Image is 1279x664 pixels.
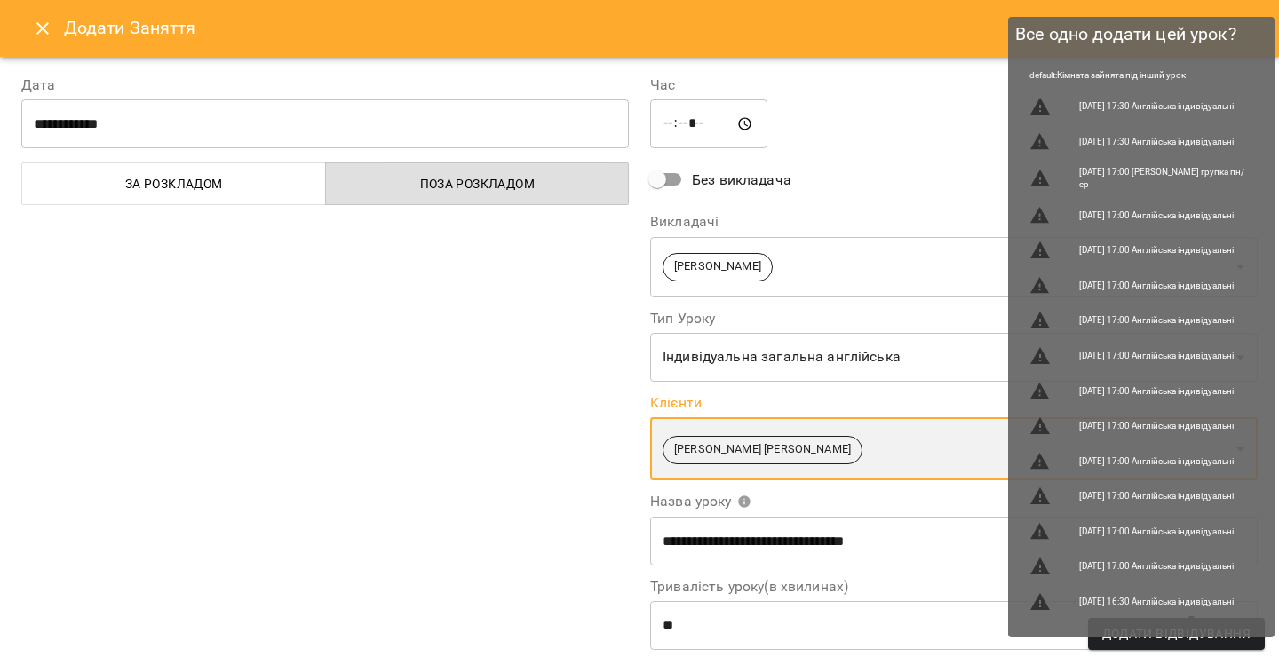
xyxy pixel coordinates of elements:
[663,441,862,458] span: [PERSON_NAME] [PERSON_NAME]
[325,162,630,205] button: Поза розкладом
[21,78,629,92] label: Дата
[650,417,1258,480] div: [PERSON_NAME] [PERSON_NAME]
[1102,623,1251,644] span: Додати Відвідування
[337,173,619,194] span: Поза розкладом
[64,14,1258,42] h6: Додати Заняття
[33,173,315,194] span: За розкладом
[650,236,1258,297] div: [PERSON_NAME]
[650,78,1258,92] label: Час
[737,494,751,509] svg: Вкажіть назву уроку або виберіть клієнтів
[21,7,64,50] button: Close
[663,258,772,275] span: [PERSON_NAME]
[650,333,1258,383] div: Індивідуальна загальна англійська
[650,494,751,509] span: Назва уроку
[650,312,1258,326] label: Тип Уроку
[692,170,791,191] span: Без викладача
[21,162,326,205] button: За розкладом
[650,396,1258,410] label: Клієнти
[1088,618,1265,650] button: Додати Відвідування
[650,580,1258,594] label: Тривалість уроку(в хвилинах)
[650,215,1258,229] label: Викладачі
